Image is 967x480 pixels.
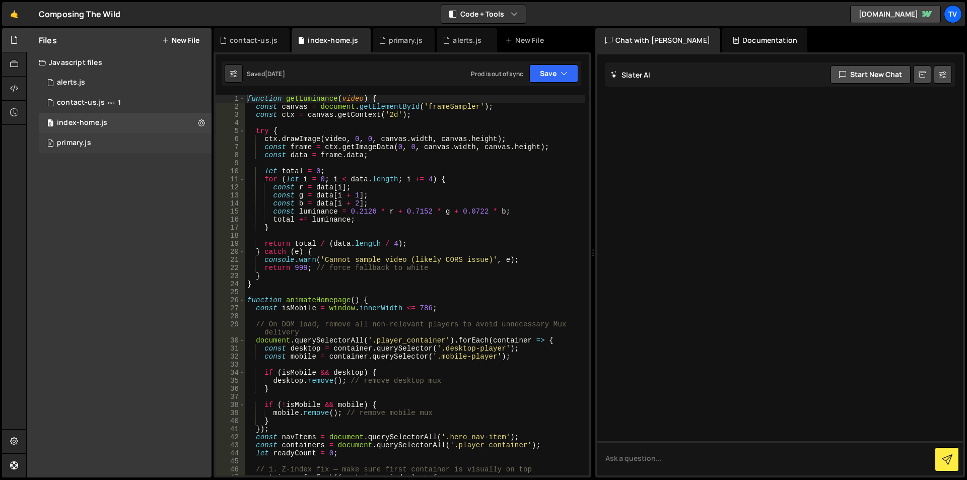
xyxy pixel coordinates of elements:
div: 38 [216,401,245,409]
div: 4 [216,119,245,127]
button: Start new chat [831,65,911,84]
div: 15558/41188.js [39,113,212,133]
div: 33 [216,361,245,369]
div: 16 [216,216,245,224]
div: Javascript files [27,52,212,73]
div: 36 [216,385,245,393]
div: 17 [216,224,245,232]
span: 0 [47,140,53,148]
div: 15558/41212.js [39,133,212,153]
div: 19 [216,240,245,248]
div: primary.js [57,139,91,148]
h2: Slater AI [610,70,651,80]
button: Save [529,64,578,83]
div: Prod is out of sync [471,70,523,78]
div: index-home.js [57,118,107,127]
div: 12 [216,183,245,191]
div: index-home.js [308,35,358,45]
div: 41 [216,425,245,433]
div: 23 [216,272,245,280]
div: 11 [216,175,245,183]
div: 45 [216,457,245,465]
div: 35 [216,377,245,385]
div: 29 [216,320,245,336]
div: 8 [216,151,245,159]
div: 14 [216,199,245,208]
div: 26 [216,296,245,304]
div: 15558/45627.js [39,73,212,93]
div: primary.js [389,35,423,45]
div: 22 [216,264,245,272]
div: contact-us.js [57,98,105,107]
div: 24 [216,280,245,288]
div: 13 [216,191,245,199]
div: 20 [216,248,245,256]
span: 0 [47,120,53,128]
div: [DATE] [265,70,285,78]
div: alerts.js [57,78,85,87]
div: 6 [216,135,245,143]
div: contact-us.js [230,35,278,45]
div: 9 [216,159,245,167]
div: 15 [216,208,245,216]
div: 46 [216,465,245,473]
div: Saved [247,70,285,78]
div: 21 [216,256,245,264]
a: 🤙 [2,2,27,26]
div: 39 [216,409,245,417]
div: 25 [216,288,245,296]
div: 3 [216,111,245,119]
div: 44 [216,449,245,457]
div: Documentation [722,28,807,52]
div: 27 [216,304,245,312]
div: 37 [216,393,245,401]
div: 30 [216,336,245,345]
div: alerts.js [453,35,481,45]
div: 5 [216,127,245,135]
div: 10 [216,167,245,175]
div: 1 [216,95,245,103]
div: 31 [216,345,245,353]
button: New File [162,36,199,44]
div: 15558/41560.js [39,93,212,113]
div: 34 [216,369,245,377]
div: Composing The Wild [39,8,120,20]
div: 28 [216,312,245,320]
div: Chat with [PERSON_NAME] [595,28,720,52]
h2: Files [39,35,57,46]
div: 43 [216,441,245,449]
button: Code + Tools [441,5,526,23]
a: [DOMAIN_NAME] [850,5,941,23]
div: 40 [216,417,245,425]
div: 7 [216,143,245,151]
span: 1 [118,99,121,107]
div: New File [505,35,547,45]
div: 2 [216,103,245,111]
a: TV [944,5,962,23]
div: 18 [216,232,245,240]
div: 32 [216,353,245,361]
div: 42 [216,433,245,441]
